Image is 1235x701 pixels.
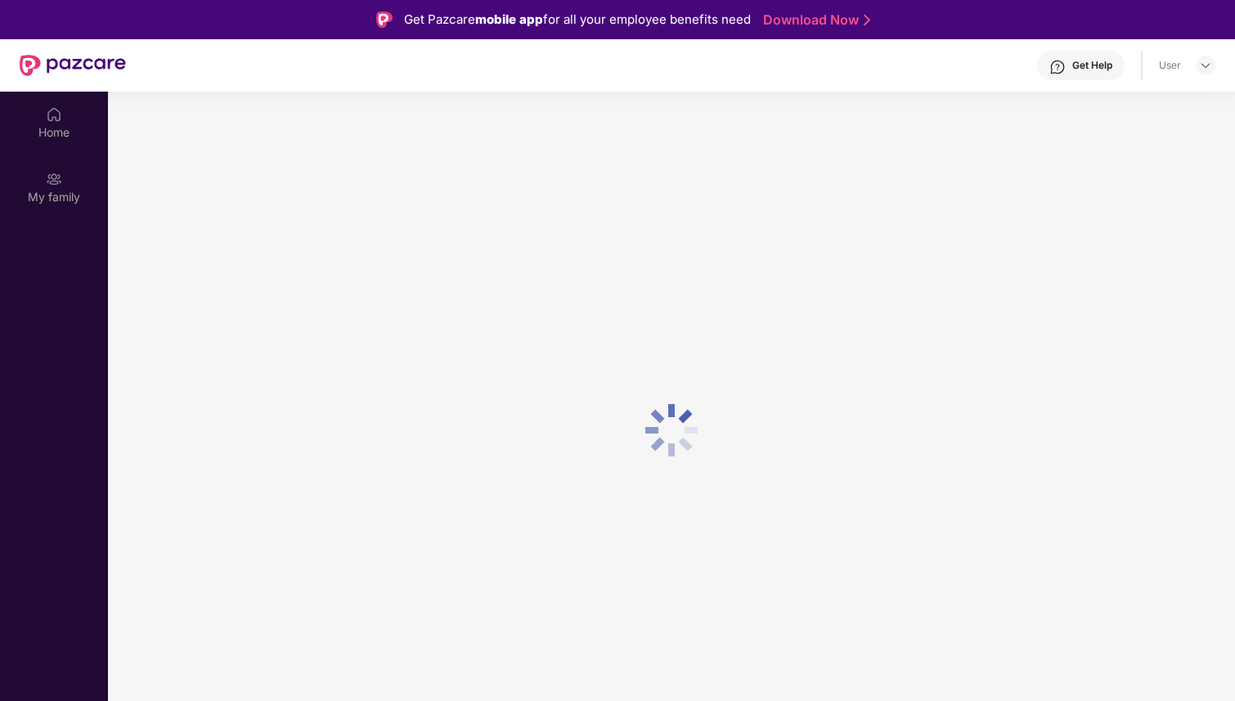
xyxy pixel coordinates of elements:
[46,171,62,187] img: svg+xml;base64,PHN2ZyB3aWR0aD0iMjAiIGhlaWdodD0iMjAiIHZpZXdCb3g9IjAgMCAyMCAyMCIgZmlsbD0ibm9uZSIgeG...
[376,11,393,28] img: Logo
[475,11,543,27] strong: mobile app
[864,11,870,29] img: Stroke
[404,10,751,29] div: Get Pazcare for all your employee benefits need
[20,55,126,76] img: New Pazcare Logo
[763,11,865,29] a: Download Now
[1199,59,1212,72] img: svg+xml;base64,PHN2ZyBpZD0iRHJvcGRvd24tMzJ4MzIiIHhtbG5zPSJodHRwOi8vd3d3LnczLm9yZy8yMDAwL3N2ZyIgd2...
[1159,59,1181,72] div: User
[1072,59,1112,72] div: Get Help
[1049,59,1066,75] img: svg+xml;base64,PHN2ZyBpZD0iSGVscC0zMngzMiIgeG1sbnM9Imh0dHA6Ly93d3cudzMub3JnLzIwMDAvc3ZnIiB3aWR0aD...
[46,106,62,123] img: svg+xml;base64,PHN2ZyBpZD0iSG9tZSIgeG1sbnM9Imh0dHA6Ly93d3cudzMub3JnLzIwMDAvc3ZnIiB3aWR0aD0iMjAiIG...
